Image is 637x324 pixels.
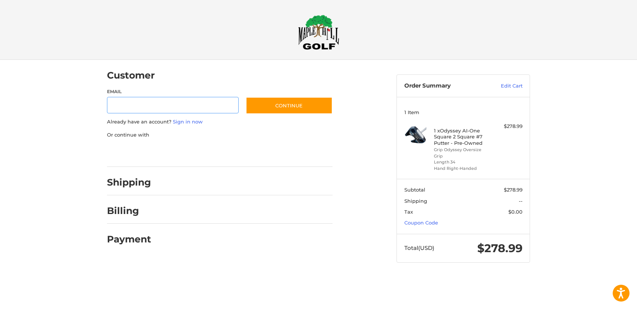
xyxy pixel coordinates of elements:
span: Subtotal [404,187,425,193]
h2: Payment [107,233,151,245]
span: $278.99 [477,241,523,255]
a: Edit Cart [485,82,523,90]
a: Sign in now [173,119,203,125]
h2: Shipping [107,177,151,188]
span: Total (USD) [404,244,434,251]
li: Length 34 [434,159,491,165]
span: -- [519,198,523,204]
iframe: PayPal-paylater [168,146,224,159]
h3: Order Summary [404,82,485,90]
div: $278.99 [493,123,523,130]
p: Or continue with [107,131,333,139]
h3: 1 Item [404,109,523,115]
span: $278.99 [504,187,523,193]
h4: 1 x Odyssey AI-One Square 2 Square #7 Putter - Pre-Owned [434,128,491,146]
a: Coupon Code [404,220,438,226]
li: Grip Odyssey Oversize Grip [434,147,491,159]
li: Hand Right-Handed [434,165,491,172]
p: Already have an account? [107,118,333,126]
img: Maple Hill Golf [298,15,339,50]
label: Email [107,88,239,95]
h2: Billing [107,205,151,217]
span: Tax [404,209,413,215]
button: Continue [246,97,333,114]
span: $0.00 [508,209,523,215]
iframe: PayPal-paypal [105,146,161,159]
h2: Customer [107,70,155,81]
span: Shipping [404,198,427,204]
iframe: PayPal-venmo [232,146,288,159]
